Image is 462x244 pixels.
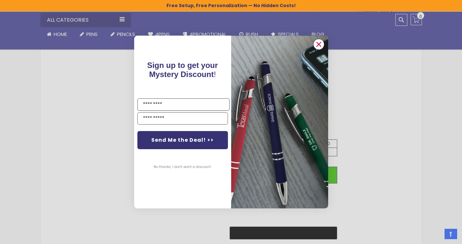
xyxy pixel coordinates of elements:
[137,131,228,149] button: Send Me the Deal! >>
[150,159,215,175] button: No thanks, I don't want a discount.
[147,61,218,79] span: !
[147,61,218,79] span: Sign up to get your Mystery Discount
[231,36,328,208] img: pop-up-image
[409,227,462,244] iframe: Google Customer Reviews
[313,39,324,50] button: Close dialog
